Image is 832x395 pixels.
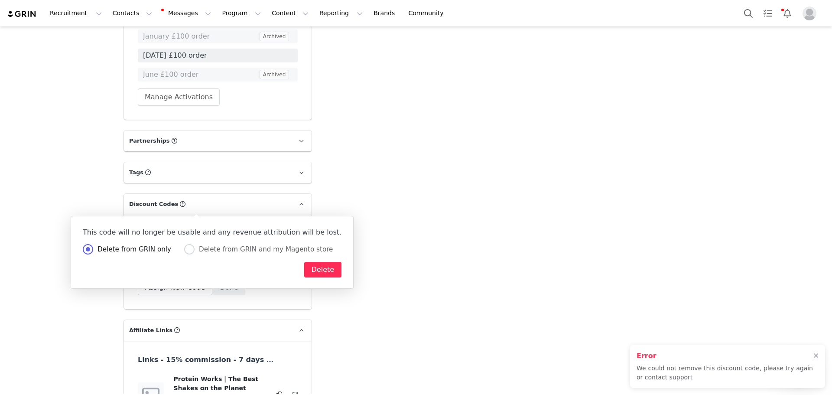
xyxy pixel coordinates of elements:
button: Notifications [778,3,797,23]
p: We could not remove this discount code, please try again or contact support [637,364,813,382]
span: January £100 order [143,31,258,42]
span: Partnerships [129,137,170,145]
button: Program [217,3,266,23]
button: Reporting [314,3,368,23]
img: grin logo [7,10,37,18]
a: Community [403,3,453,23]
button: Profile [797,7,825,20]
h4: Protein Works | The Best Shakes on the Planet [174,375,267,393]
span: Delete from GRIN only [93,245,171,253]
span: Archived [260,32,289,41]
a: Brands [368,3,403,23]
span: Delete from GRIN and my Magento store [195,245,333,253]
button: Manage Activations [138,88,220,106]
span: [DATE] £100 order [143,50,292,61]
h3: Links - 15% commission - 7 days of attribution [138,355,278,365]
body: Rich Text Area. Press ALT-0 for help. [7,7,356,16]
button: Search [739,3,758,23]
span: Affiliate Links [129,326,172,335]
button: Delete [304,262,342,277]
button: Content [266,3,314,23]
span: Discount Codes [129,200,178,209]
button: Messages [158,3,216,23]
button: Contacts [107,3,157,23]
p: This code will no longer be usable and any revenue attribution will be lost. [83,227,341,238]
span: June £100 order [143,69,258,80]
h2: Error [637,351,813,361]
span: Archived [260,70,289,79]
img: placeholder-profile.jpg [803,7,816,20]
button: Recruitment [45,3,107,23]
a: Tasks [758,3,777,23]
span: Tags [129,168,143,177]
